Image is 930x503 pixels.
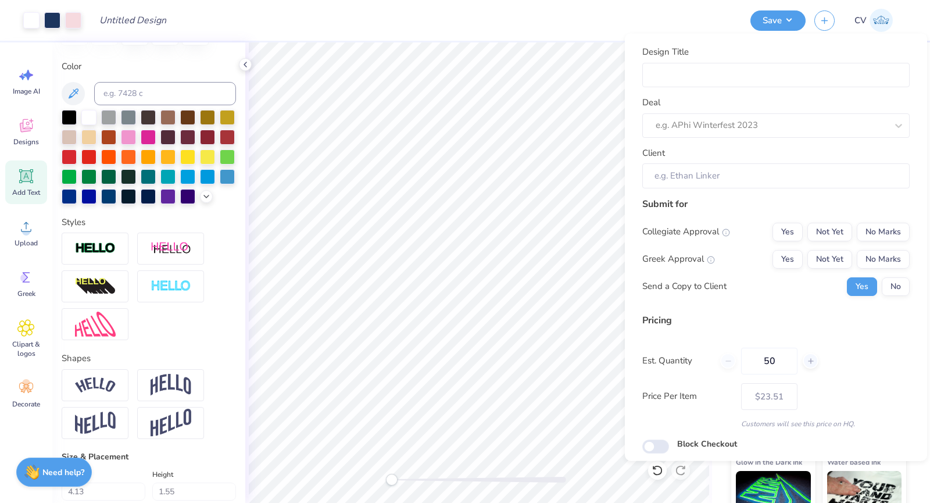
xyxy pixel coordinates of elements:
label: Shapes [62,352,91,365]
input: e.g. Ethan Linker [642,163,910,188]
img: Free Distort [75,312,116,337]
div: Size & Placement [62,451,236,463]
button: Save [750,10,806,31]
button: No Marks [857,222,910,241]
img: Stroke [75,242,116,255]
img: Flag [75,412,116,434]
input: – – [741,347,797,374]
div: Submit for [642,197,910,211]
button: Not Yet [807,222,852,241]
button: No Marks [857,249,910,268]
button: No [882,277,910,295]
img: Shadow [151,241,191,256]
span: CV [854,14,867,27]
span: Add Text [12,188,40,197]
span: Decorate [12,399,40,409]
a: CV [849,9,898,32]
span: Upload [15,238,38,248]
img: Arch [151,374,191,396]
div: Accessibility label [386,474,398,486]
span: Glow in the Dark Ink [736,456,802,468]
span: Image AI [13,87,40,96]
img: Rise [151,409,191,437]
input: e.g. 7428 c [94,82,236,105]
div: Collegiate Approval [642,225,730,238]
label: Deal [642,96,660,109]
button: Yes [772,222,803,241]
span: Water based Ink [827,456,881,468]
span: Clipart & logos [7,340,45,358]
img: Chaitanya Vallabhaneni [870,9,893,32]
div: Customers will see this price on HQ. [642,418,910,429]
label: Block Checkout [677,437,737,450]
label: Design Title [642,45,689,59]
img: 3D Illusion [75,277,116,296]
button: Not Yet [807,249,852,268]
span: Designs [13,137,39,147]
label: Height [152,468,173,481]
span: Greek [17,289,35,298]
label: Color [62,60,236,73]
img: Negative Space [151,280,191,293]
input: Untitled Design [90,9,176,32]
img: Arc [75,377,116,393]
div: Pricing [642,313,910,327]
label: Est. Quantity [642,354,711,368]
strong: Need help? [42,467,84,478]
label: Client [642,146,665,159]
div: Send a Copy to Client [642,280,727,293]
button: Yes [772,249,803,268]
button: Yes [847,277,877,295]
div: Greek Approval [642,252,715,266]
label: Styles [62,216,85,229]
label: Price Per Item [642,390,732,403]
